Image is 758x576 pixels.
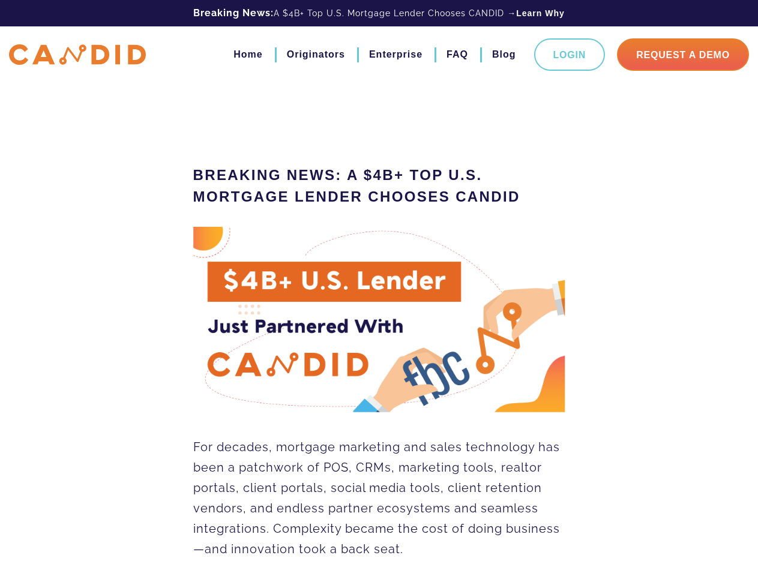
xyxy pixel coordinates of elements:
a: Learn Why [516,7,565,19]
h1: Breaking News: A $4B+ Top U.S. Mortgage Lender Chooses CANDID [193,164,565,208]
a: FAQ [447,44,468,65]
a: Login [534,38,606,71]
a: Home [233,44,262,65]
a: Blog [492,44,516,65]
a: Originators [287,44,345,65]
a: Request A Demo [617,38,749,71]
img: CANDID APP [9,44,146,65]
a: Enterprise [369,44,423,65]
b: Breaking News: [193,7,274,19]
